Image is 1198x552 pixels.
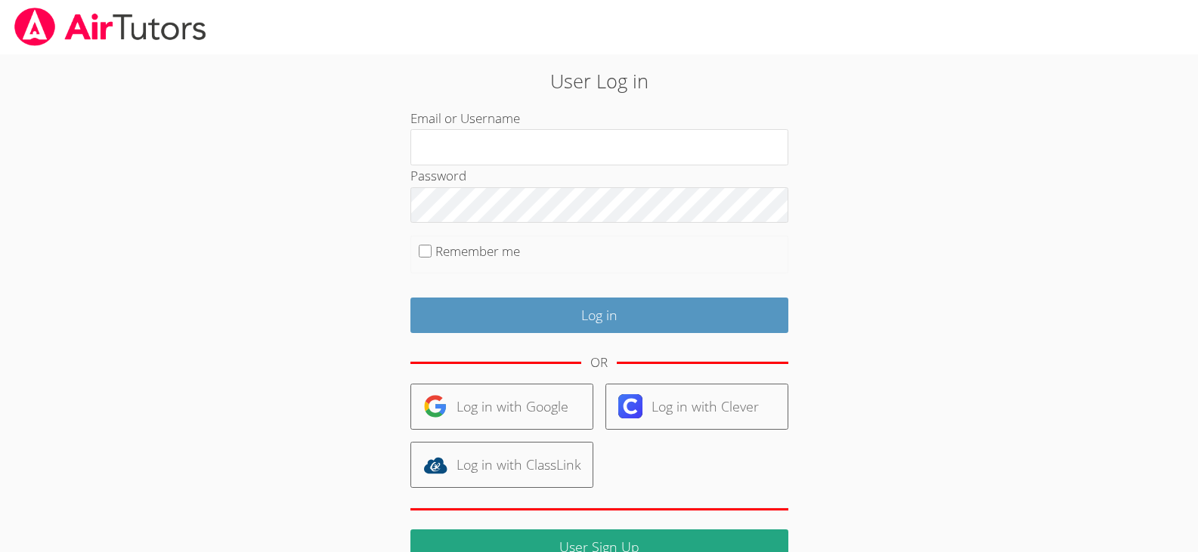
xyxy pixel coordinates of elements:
img: clever-logo-6eab21bc6e7a338710f1a6ff85c0baf02591cd810cc4098c63d3a4b26e2feb20.svg [618,394,642,418]
a: Log in with Google [410,384,593,430]
img: classlink-logo-d6bb404cc1216ec64c9a2012d9dc4662098be43eaf13dc465df04b49fa7ab582.svg [423,453,447,477]
input: Log in [410,298,788,333]
label: Password [410,167,466,184]
div: OR [590,352,608,374]
a: Log in with Clever [605,384,788,430]
label: Email or Username [410,109,520,127]
a: Log in with ClassLink [410,442,593,488]
h2: User Log in [276,66,923,95]
img: google-logo-50288ca7cdecda66e5e0955fdab243c47b7ad437acaf1139b6f446037453330a.svg [423,394,447,418]
img: airtutors_banner-c4298cdbf04f3fff15de1276eac7730deb9818008684d7c2e4769d2f7ddbe033.png [13,8,208,46]
label: Remember me [435,242,520,260]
